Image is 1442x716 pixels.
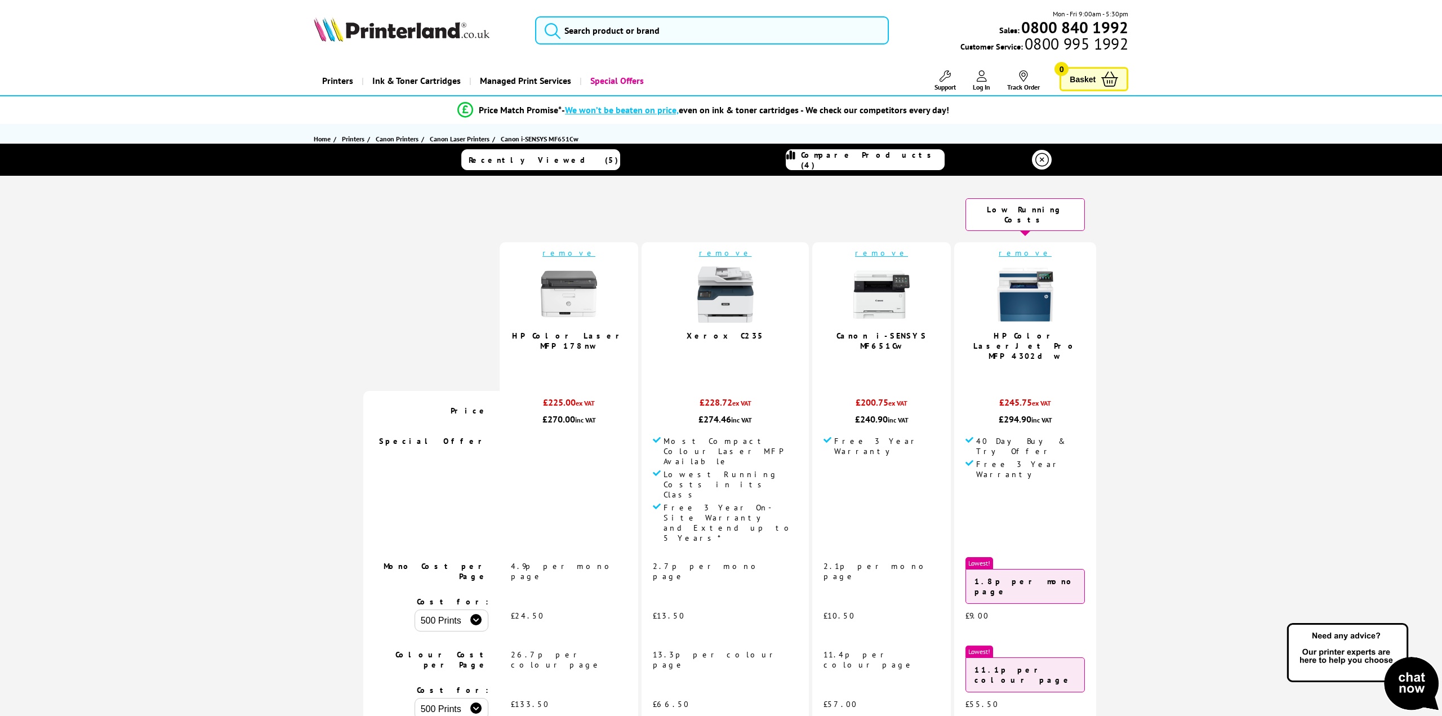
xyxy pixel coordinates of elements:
[653,650,777,670] span: 13.3p per colour page
[732,399,751,407] span: ex VAT
[965,198,1085,231] div: Low Running Costs
[1032,399,1051,407] span: ex VAT
[1007,70,1040,91] a: Track Order
[376,133,419,145] span: Canon Printers
[824,413,940,425] div: £240.90
[1020,22,1128,33] a: 0800 840 1992
[653,413,798,425] div: £274.46
[999,248,1052,258] a: remove
[834,436,940,456] span: Free 3 Year Warranty
[973,70,990,91] a: Log In
[511,561,616,581] span: 4.9p per mono page
[314,133,333,145] a: Home
[653,397,798,413] div: £228.72
[965,646,993,657] span: Lowest!
[314,17,522,44] a: Printerland Logo
[934,83,956,91] span: Support
[836,331,927,351] a: Canon i-SENSYS MF651Cw
[664,436,798,466] span: Most Compact Colour Laser MFP Available
[976,436,1085,456] span: 40 Day Buy & Try Offer
[999,25,1020,35] span: Sales:
[562,104,949,115] div: - even on ink & toner cartridges - We check our competitors every day!
[395,650,488,670] span: Colour Cost per Page
[1284,621,1442,714] img: Open Live Chat window
[687,331,764,341] a: Xerox C235
[960,38,1128,52] span: Customer Service:
[417,597,488,607] span: Cost for:
[965,557,993,569] span: Lowest!
[342,133,364,145] span: Printers
[934,70,956,91] a: Support
[1031,416,1052,424] span: inc VAT
[512,331,626,351] a: HP Color Laser MFP 178nw
[511,413,627,425] div: £270.00
[824,650,914,670] span: 11.4p per colour page
[1023,38,1128,49] span: 0800 995 1992
[1016,367,1029,380] span: 5.0
[469,66,580,95] a: Managed Print Services
[479,104,562,115] span: Price Match Promise*
[362,66,469,95] a: Ink & Toner Cartridges
[974,665,1072,685] strong: 11.1p per colour page
[511,699,549,709] span: £133.50
[1054,62,1069,76] span: 0
[974,576,1076,597] strong: 1.8p per mono page
[824,397,940,413] div: £200.75
[801,150,944,170] span: Compare Products (4)
[314,17,489,42] img: Printerland Logo
[731,416,752,424] span: inc VAT
[824,561,930,581] span: 2.1p per mono page
[973,331,1078,361] a: HP Color LaserJet Pro MFP 4302dw
[824,611,855,621] span: £10.50
[824,699,857,709] span: £57.00
[1029,367,1041,380] span: / 5
[342,133,367,145] a: Printers
[664,502,798,543] span: Free 3 Year On-Site Warranty and Extend up to 5 Years*
[372,66,461,95] span: Ink & Toner Cartridges
[580,66,652,95] a: Special Offers
[786,149,945,170] a: Compare Products (4)
[501,135,578,143] span: Canon i-SENSYS MF651Cw
[699,248,752,258] a: remove
[461,149,620,170] a: Recently Viewed (5)
[451,406,488,416] span: Price
[576,399,595,407] span: ex VAT
[565,104,679,115] span: We won’t be beaten on price,
[1021,17,1128,38] b: 0800 840 1992
[653,561,762,581] span: 2.7p per mono page
[314,133,331,145] span: Home
[729,346,741,359] span: / 5
[541,266,597,323] img: HP-178nw-FrontFacing-Small.jpg
[314,66,362,95] a: Printers
[575,416,596,424] span: inc VAT
[376,133,421,145] a: Canon Printers
[469,155,618,165] span: Recently Viewed (5)
[965,413,1085,425] div: £294.90
[853,266,910,323] img: Canon-MF651Cw-Front-Small.jpg
[511,611,544,621] span: £24.50
[965,397,1085,413] div: £245.75
[1060,67,1128,91] a: Basket 0
[276,100,1131,120] li: modal_Promise
[511,397,627,413] div: £225.00
[430,133,492,145] a: Canon Laser Printers
[384,561,488,581] span: Mono Cost per Page
[511,650,602,670] span: 26.7p per colour page
[855,248,908,258] a: remove
[542,248,595,258] a: remove
[430,133,489,145] span: Canon Laser Printers
[653,699,689,709] span: £66.50
[1070,72,1096,87] span: Basket
[653,611,685,621] span: £13.50
[888,399,907,407] span: ex VAT
[973,83,990,91] span: Log In
[965,699,999,709] span: £55.50
[379,436,488,446] span: Special Offer
[1053,8,1128,19] span: Mon - Fri 9:00am - 5:30pm
[697,266,754,323] img: Xerox-C235-Front-Main-Small.jpg
[997,266,1053,323] img: HP-4302dw-Front-Main-Small.jpg
[417,685,488,695] span: Cost for:
[888,416,909,424] span: inc VAT
[535,16,888,45] input: Search product or brand
[715,346,729,359] span: 4.7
